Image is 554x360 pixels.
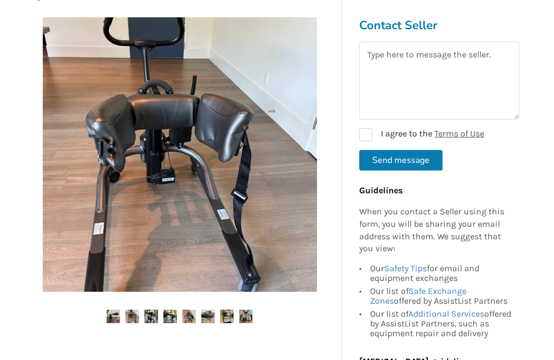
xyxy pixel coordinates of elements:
img: rifton tram transfer lift and mobility support-mechanical floor lift-transfer aids-vancouver-assi... [107,310,120,323]
button: Send message [359,150,443,171]
img: rifton tram transfer lift and mobility support-mechanical floor lift-transfer aids-vancouver-assi... [220,310,234,323]
label: I agree to the [359,128,484,141]
a: Safety Tips [384,263,427,273]
div: Our list of offered by AssistList Partners, such as equipment repair and delivery [370,307,514,338]
a: Terms of Use [434,128,484,139]
img: rifton tram transfer lift and mobility support-mechanical floor lift-transfer aids-vancouver-assi... [201,310,215,323]
img: rifton tram transfer lift and mobility support-mechanical floor lift-transfer aids-vancouver-assi... [163,310,177,323]
a: Additional Services [408,309,484,319]
h3: Contact Seller [359,18,519,33]
img: rifton tram transfer lift and mobility support-mechanical floor lift-transfer aids-vancouver-assi... [126,310,139,323]
a: Safe Exchange Zones [370,286,466,306]
img: rifton tram transfer lift and mobility support-mechanical floor lift-transfer aids-vancouver-assi... [144,310,158,323]
img: rifton tram transfer lift and mobility support-mechanical floor lift-transfer aids-vancouver-assi... [239,310,253,323]
div: Our for email and equipment exchanges [370,264,514,285]
p: When you contact a Seller using this form, you will be sharing your email address with them. We s... [359,206,514,255]
b: Guidelines [359,185,403,195]
div: Our list of offered by AssistList Partners [370,285,514,307]
img: rifton tram transfer lift and mobility support-mechanical floor lift-transfer aids-vancouver-assi... [182,310,196,323]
